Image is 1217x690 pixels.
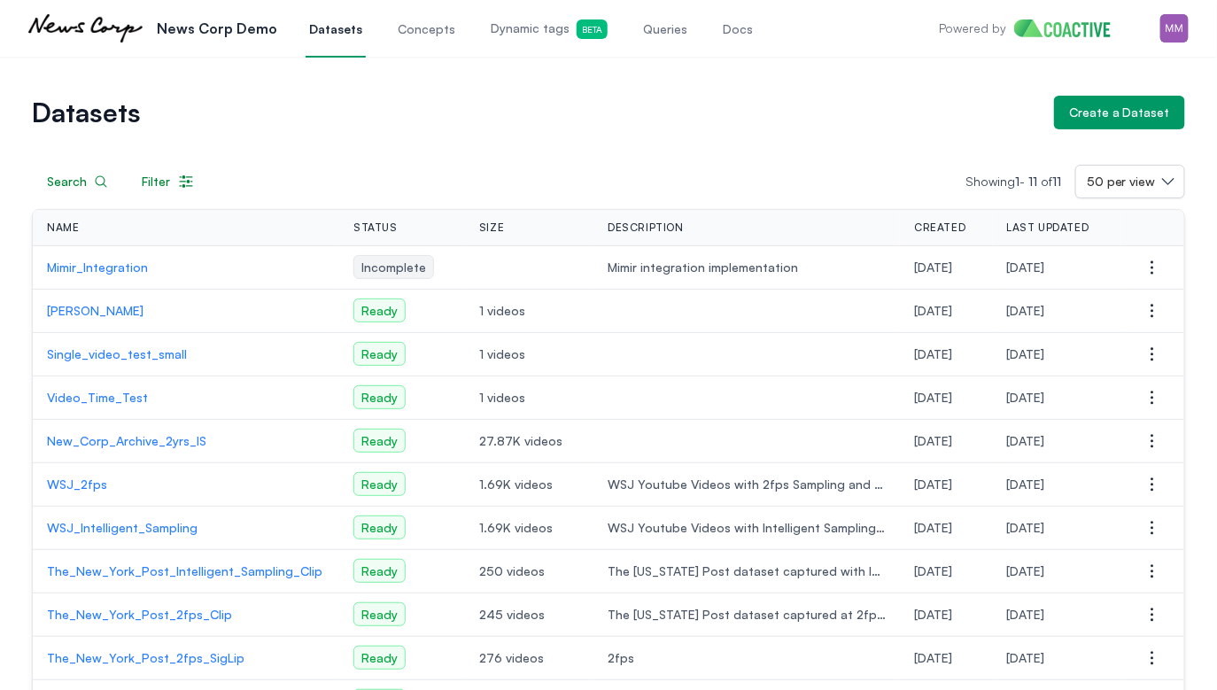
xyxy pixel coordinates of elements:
[479,476,579,493] span: 1.69K videos
[47,476,325,493] a: WSJ_2fps
[608,476,886,493] span: WSJ Youtube Videos with 2fps Sampling and Clip
[608,221,684,235] span: Description
[353,472,406,496] span: Ready
[914,390,952,405] span: Tuesday, July 22, 2025 at 5:05:10 PM UTC
[1007,563,1045,578] span: Thursday, December 19, 2024 at 6:39:09 PM UTC
[1007,260,1045,275] span: Wednesday, July 30, 2025 at 2:31:51 PM UTC
[309,20,362,38] span: Datasets
[608,259,886,276] span: Mimir integration implementation
[643,20,687,38] span: Queries
[28,14,143,43] img: News Corp Demo
[127,165,210,198] button: Filter
[47,302,325,320] a: [PERSON_NAME]
[353,385,406,409] span: Ready
[353,602,406,626] span: Ready
[608,562,886,580] span: The [US_STATE] Post dataset captured with Intelligent Sampling using Clip model
[965,173,1075,190] p: Showing -
[914,607,952,622] span: Tuesday, December 17, 2024 at 9:49:03 PM UTC
[479,562,579,580] span: 250 videos
[142,173,195,190] div: Filter
[1007,346,1045,361] span: Tuesday, July 22, 2025 at 7:57:18 PM UTC
[1069,104,1170,121] div: Create a Dataset
[47,606,325,624] a: The_New_York_Post_2fps_Clip
[479,649,579,667] span: 276 videos
[479,519,579,537] span: 1.69K videos
[1007,221,1089,235] span: Last Updated
[479,345,579,363] span: 1 videos
[1007,477,1045,492] span: Tuesday, December 31, 2024 at 9:04:03 AM UTC
[353,221,398,235] span: Status
[914,260,952,275] span: Wednesday, July 30, 2025 at 2:31:51 PM UTC
[608,519,886,537] span: WSJ Youtube Videos with Intelligent Sampling and Clip
[479,221,504,235] span: Size
[353,646,406,670] span: Ready
[914,346,952,361] span: Tuesday, July 22, 2025 at 7:54:31 PM UTC
[479,606,579,624] span: 245 videos
[32,165,123,198] button: Search
[914,303,952,318] span: Wednesday, July 23, 2025 at 2:02:07 AM UTC
[47,259,325,276] a: Mimir_Integration
[353,559,406,583] span: Ready
[47,221,79,235] span: Name
[1007,607,1045,622] span: Thursday, December 19, 2024 at 8:45:07 AM UTC
[608,649,886,667] span: 2fps
[1014,19,1125,37] img: Home
[608,606,886,624] span: The [US_STATE] Post dataset captured at 2fps with Clip model
[914,477,952,492] span: Monday, December 30, 2024 at 6:12:18 PM UTC
[1028,174,1037,189] span: 11
[914,520,952,535] span: Monday, December 30, 2024 at 3:41:05 PM UTC
[1007,520,1045,535] span: Tuesday, December 31, 2024 at 8:44:40 AM UTC
[1087,173,1156,190] span: 50 per view
[32,100,1040,125] h1: Datasets
[914,650,952,665] span: Friday, November 15, 2024 at 4:43:25 AM UTC
[157,18,277,39] p: News Corp Demo
[491,19,608,39] span: Dynamic tags
[1007,390,1045,405] span: Tuesday, July 22, 2025 at 5:07:44 PM UTC
[1041,174,1061,189] span: of
[479,432,579,450] span: 27.87K videos
[398,20,455,38] span: Concepts
[47,649,325,667] a: The_New_York_Post_2fps_SigLip
[353,255,434,279] span: Incomplete
[47,519,325,537] a: WSJ_Intelligent_Sampling
[47,432,325,450] a: New_Corp_Archive_2yrs_IS
[914,221,965,235] span: Created
[1015,174,1019,189] span: 1
[479,302,579,320] span: 1 videos
[353,516,406,539] span: Ready
[914,563,952,578] span: Tuesday, December 17, 2024 at 9:50:06 PM UTC
[1007,650,1045,665] span: Friday, December 20, 2024 at 5:59:34 PM UTC
[1007,303,1045,318] span: Wednesday, July 23, 2025 at 2:04:04 AM UTC
[353,429,406,453] span: Ready
[353,298,406,322] span: Ready
[47,562,325,580] a: The_New_York_Post_Intelligent_Sampling_Clip
[47,389,325,407] a: Video_Time_Test
[1052,174,1061,189] span: 11
[1007,433,1045,448] span: Wednesday, June 25, 2025 at 1:44:41 AM UTC
[1075,165,1185,198] button: 50 per view
[914,433,952,448] span: Tuesday, June 24, 2025 at 2:27:56 PM UTC
[47,345,325,363] a: Single_video_test_small
[353,342,406,366] span: Ready
[47,173,108,190] div: Search
[1160,14,1189,43] img: Menu for the logged in user
[939,19,1007,37] p: Powered by
[479,389,579,407] span: 1 videos
[577,19,608,39] span: Beta
[1054,96,1185,129] button: Create a Dataset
